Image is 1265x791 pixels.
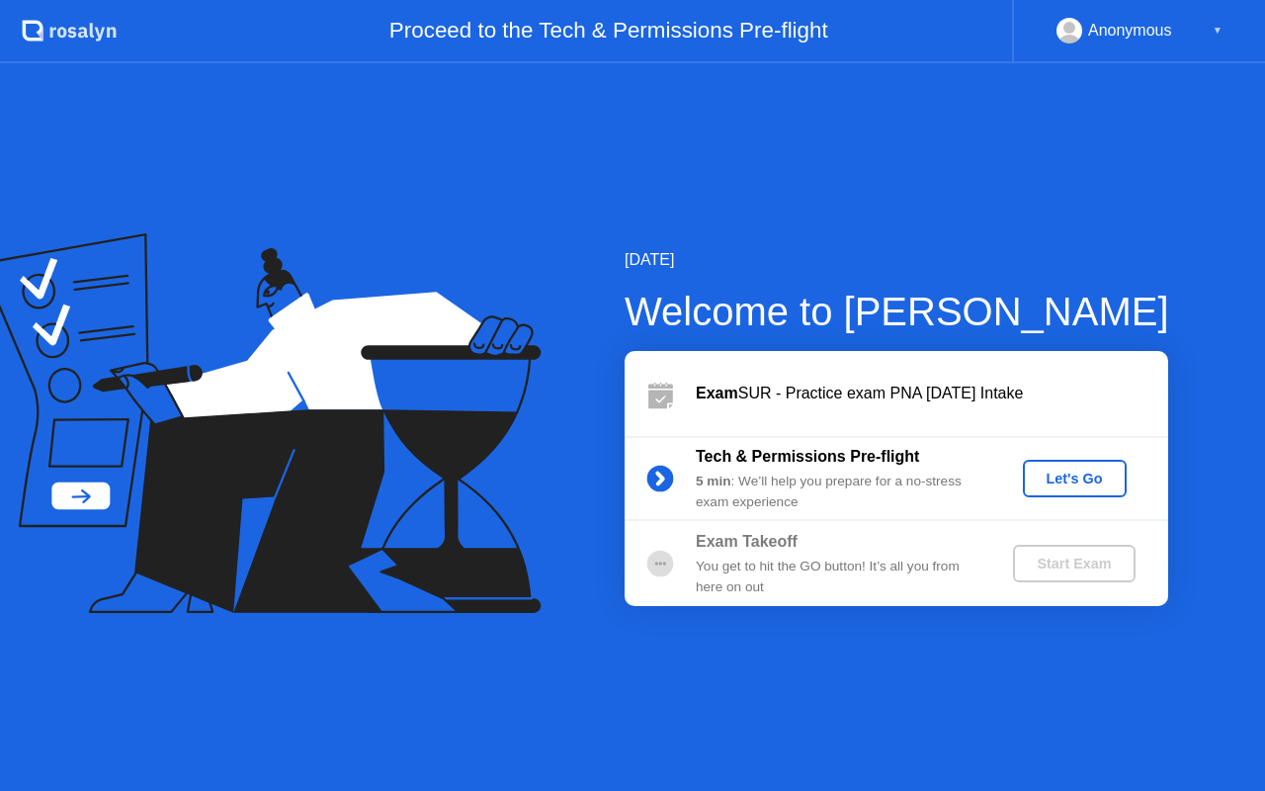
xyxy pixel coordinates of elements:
[1023,460,1127,497] button: Let's Go
[696,557,980,597] div: You get to hit the GO button! It’s all you from here on out
[625,248,1169,272] div: [DATE]
[696,448,919,465] b: Tech & Permissions Pre-flight
[1213,18,1223,44] div: ▼
[625,282,1169,341] div: Welcome to [PERSON_NAME]
[696,382,1168,405] div: SUR - Practice exam PNA [DATE] Intake
[1013,545,1135,582] button: Start Exam
[696,474,731,488] b: 5 min
[696,533,798,550] b: Exam Takeoff
[1088,18,1172,44] div: Anonymous
[696,472,980,512] div: : We’ll help you prepare for a no-stress exam experience
[696,385,738,401] b: Exam
[1031,471,1119,486] div: Let's Go
[1021,556,1127,571] div: Start Exam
